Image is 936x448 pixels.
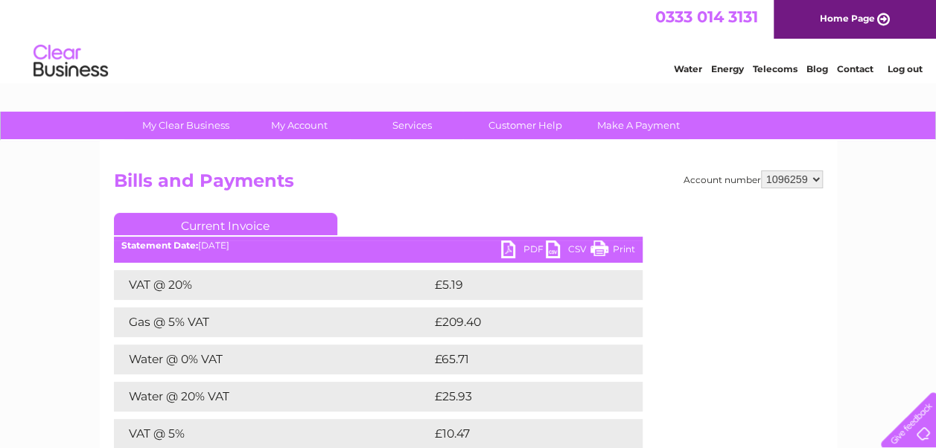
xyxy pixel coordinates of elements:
a: CSV [546,240,590,262]
a: Current Invoice [114,213,337,235]
b: Statement Date: [121,240,198,251]
td: £65.71 [431,345,611,374]
a: Telecoms [753,63,797,74]
a: Water [674,63,702,74]
a: Log out [887,63,922,74]
a: Contact [837,63,873,74]
img: logo.png [33,39,109,84]
a: Energy [711,63,744,74]
div: [DATE] [114,240,643,251]
td: Water @ 20% VAT [114,382,431,412]
td: VAT @ 20% [114,270,431,300]
a: PDF [501,240,546,262]
a: Print [590,240,635,262]
td: £5.19 [431,270,606,300]
a: Services [351,112,474,139]
a: My Clear Business [124,112,247,139]
a: 0333 014 3131 [655,7,758,26]
a: My Account [238,112,360,139]
div: Account number [684,170,823,188]
div: Clear Business is a trading name of Verastar Limited (registered in [GEOGRAPHIC_DATA] No. 3667643... [117,8,821,72]
td: Gas @ 5% VAT [114,307,431,337]
h2: Bills and Payments [114,170,823,199]
td: £25.93 [431,382,612,412]
td: Water @ 0% VAT [114,345,431,374]
a: Customer Help [464,112,587,139]
a: Make A Payment [577,112,700,139]
a: Blog [806,63,828,74]
td: £209.40 [431,307,617,337]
